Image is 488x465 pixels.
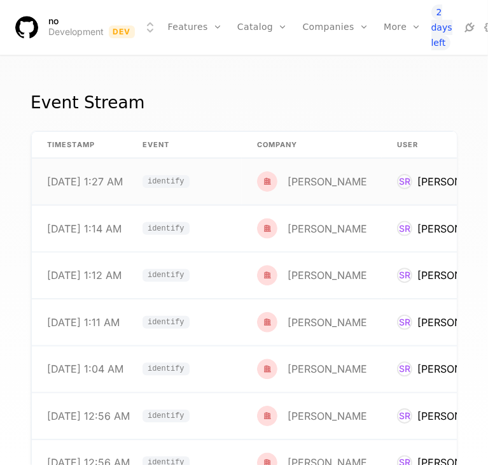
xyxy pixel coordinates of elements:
[257,171,366,192] div: Sathwik Reddy
[148,412,185,420] span: identify
[148,318,185,326] span: identify
[257,359,366,380] div: Sathwik Reddy
[257,406,277,426] img: red.png
[143,269,190,282] span: identify
[397,315,412,330] div: SR
[257,312,366,333] div: Sathwik Reddy
[47,176,123,187] div: [DATE] 1:27 AM
[143,316,190,329] span: identify
[257,265,277,285] img: red.png
[257,265,366,285] div: Sathwik Reddy
[397,268,412,283] div: SR
[397,221,412,236] div: SR
[257,218,366,239] div: Sathwik Reddy
[431,4,457,50] a: 2 days left
[47,224,122,234] div: [DATE] 1:14 AM
[288,317,371,327] div: [PERSON_NAME]
[288,364,371,375] div: [PERSON_NAME]
[32,132,127,159] th: timestamp
[48,17,59,25] span: no
[257,312,277,333] img: red.png
[47,270,122,280] div: [DATE] 1:12 AM
[148,271,185,279] span: identify
[15,13,158,41] button: Select environment
[257,406,366,426] div: Sathwik Reddy
[48,25,104,38] div: Development
[148,225,185,232] span: identify
[257,218,277,239] img: red.png
[288,176,371,187] div: [PERSON_NAME]
[257,171,277,192] img: red.png
[15,16,38,39] img: no
[47,411,130,421] div: [DATE] 12:56 AM
[143,410,190,422] span: identify
[431,4,452,50] span: 2 days left
[288,411,371,421] div: [PERSON_NAME]
[148,178,185,185] span: identify
[288,270,371,280] div: [PERSON_NAME]
[143,222,190,235] span: identify
[31,90,144,115] div: Event Stream
[143,363,190,376] span: identify
[397,408,412,424] div: SR
[47,364,123,375] div: [DATE] 1:04 AM
[109,25,135,38] span: Dev
[288,224,371,234] div: [PERSON_NAME]
[143,175,190,188] span: identify
[47,317,120,327] div: [DATE] 1:11 AM
[148,366,185,373] span: identify
[463,20,478,35] a: Integrations
[257,359,277,380] img: red.png
[242,132,382,159] th: Company
[397,362,412,377] div: SR
[127,132,242,159] th: Event
[397,174,412,189] div: SR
